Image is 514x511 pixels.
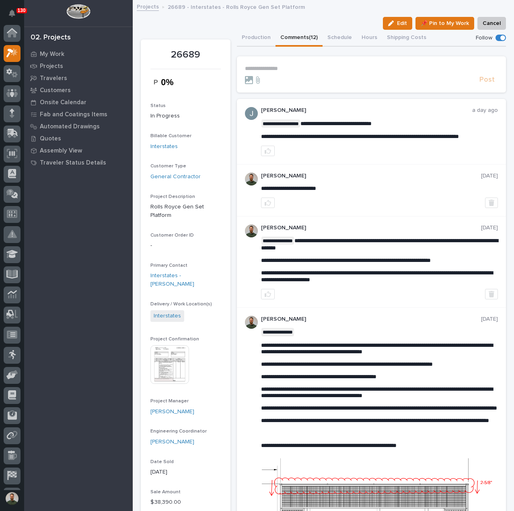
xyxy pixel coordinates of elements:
[4,490,21,507] button: users-avatar
[397,20,407,27] span: Edit
[40,87,71,94] p: Customers
[237,30,276,47] button: Production
[261,225,481,231] p: [PERSON_NAME]
[483,19,501,28] span: Cancel
[150,233,194,238] span: Customer Order ID
[261,107,472,114] p: [PERSON_NAME]
[66,4,90,19] img: Workspace Logo
[481,225,498,231] p: [DATE]
[357,30,382,47] button: Hours
[40,123,100,130] p: Automated Drawings
[24,96,133,108] a: Onsite Calendar
[261,316,481,323] p: [PERSON_NAME]
[150,302,212,307] span: Delivery / Work Location(s)
[150,164,186,169] span: Customer Type
[24,144,133,157] a: Assembly View
[168,2,305,11] p: 26689 - Interstates - Rolls Royce Gen Set Platform
[276,30,323,47] button: Comments (12)
[150,134,191,138] span: Billable Customer
[40,147,82,155] p: Assembly View
[472,107,498,114] p: a day ago
[150,49,221,61] p: 26689
[40,111,107,118] p: Fab and Coatings Items
[40,51,64,58] p: My Work
[382,30,431,47] button: Shipping Costs
[485,198,498,208] button: Delete post
[154,312,181,320] a: Interstates
[245,225,258,237] img: AATXAJw4slNr5ea0WduZQVIpKGhdapBAGQ9xVsOeEvl5=s96-c
[150,241,221,250] p: -
[485,289,498,299] button: Delete post
[40,63,63,70] p: Projects
[383,17,412,30] button: Edit
[31,33,71,42] div: 02. Projects
[476,75,498,84] button: Post
[150,194,195,199] span: Project Description
[245,107,258,120] img: ACg8ocIJHU6JEmo4GV-3KL6HuSvSpWhSGqG5DdxF6tKpN6m2=s96-c
[150,490,181,495] span: Sale Amount
[40,159,106,167] p: Traveler Status Details
[24,60,133,72] a: Projects
[150,112,221,120] p: In Progress
[261,173,481,179] p: [PERSON_NAME]
[10,10,21,23] div: Notifications130
[40,135,61,142] p: Quotes
[150,459,174,464] span: Date Sold
[323,30,357,47] button: Schedule
[245,316,258,329] img: AATXAJw4slNr5ea0WduZQVIpKGhdapBAGQ9xVsOeEvl5=s96-c
[24,72,133,84] a: Travelers
[150,203,221,220] p: Rolls Royce Gen Set Platform
[479,75,495,84] span: Post
[24,84,133,96] a: Customers
[261,289,275,299] button: like this post
[477,17,506,30] button: Cancel
[40,99,86,106] p: Onsite Calendar
[481,173,498,179] p: [DATE]
[261,198,275,208] button: like this post
[24,108,133,120] a: Fab and Coatings Items
[150,263,187,268] span: Primary Contact
[476,35,492,41] p: Follow
[40,75,67,82] p: Travelers
[150,438,194,446] a: [PERSON_NAME]
[18,8,26,13] p: 130
[24,120,133,132] a: Automated Drawings
[150,173,201,181] a: General Contractor
[150,142,178,151] a: Interstates
[415,17,474,30] button: 📌 Pin to My Work
[150,498,221,507] p: $ 38,390.00
[4,5,21,22] button: Notifications
[150,468,221,476] p: [DATE]
[150,399,189,404] span: Project Manager
[24,132,133,144] a: Quotes
[137,2,159,11] a: Projects
[150,272,221,288] a: Interstates - [PERSON_NAME]
[150,408,194,416] a: [PERSON_NAME]
[24,157,133,169] a: Traveler Status Details
[261,146,275,156] button: like this post
[150,74,186,90] img: 5ieKkj856f23Rop9vozVQ7rxr3GvU0jkCsU33j-bW2g
[481,316,498,323] p: [DATE]
[245,173,258,185] img: AATXAJw4slNr5ea0WduZQVIpKGhdapBAGQ9xVsOeEvl5=s96-c
[150,337,199,342] span: Project Confirmation
[150,103,166,108] span: Status
[421,19,469,28] span: 📌 Pin to My Work
[150,429,207,434] span: Engineering Coordinator
[24,48,133,60] a: My Work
